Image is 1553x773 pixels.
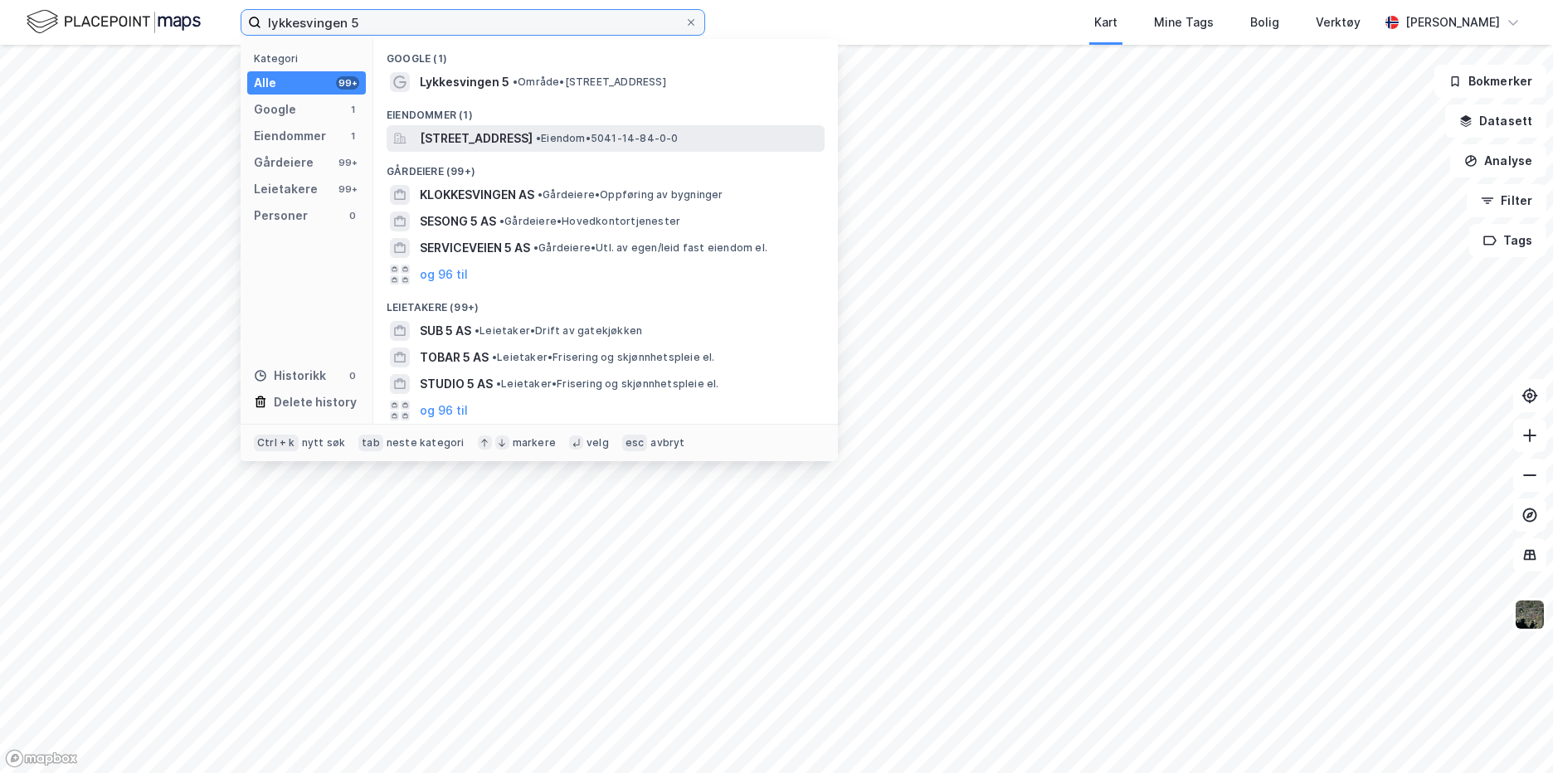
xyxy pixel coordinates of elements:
[1154,12,1214,32] div: Mine Tags
[336,182,359,196] div: 99+
[27,7,201,36] img: logo.f888ab2527a4732fd821a326f86c7f29.svg
[346,209,359,222] div: 0
[420,401,468,421] button: og 96 til
[496,377,501,390] span: •
[475,324,642,338] span: Leietaker • Drift av gatekjøkken
[254,52,366,65] div: Kategori
[254,100,296,119] div: Google
[513,75,666,89] span: Område • [STREET_ADDRESS]
[622,435,648,451] div: esc
[536,132,679,145] span: Eiendom • 5041-14-84-0-0
[373,288,838,318] div: Leietakere (99+)
[254,206,308,226] div: Personer
[336,156,359,169] div: 99+
[533,241,538,254] span: •
[274,392,357,412] div: Delete history
[492,351,715,364] span: Leietaker • Frisering og skjønnhetspleie el.
[5,749,78,768] a: Mapbox homepage
[1470,693,1553,773] div: Kontrollprogram for chat
[538,188,723,202] span: Gårdeiere • Oppføring av bygninger
[420,211,496,231] span: SESONG 5 AS
[499,215,680,228] span: Gårdeiere • Hovedkontortjenester
[538,188,543,201] span: •
[261,10,684,35] input: Søk på adresse, matrikkel, gårdeiere, leietakere eller personer
[1514,599,1546,630] img: 9k=
[513,436,556,450] div: markere
[420,348,489,367] span: TOBAR 5 AS
[1316,12,1361,32] div: Verktøy
[336,76,359,90] div: 99+
[254,73,276,93] div: Alle
[346,103,359,116] div: 1
[254,153,314,173] div: Gårdeiere
[373,95,838,125] div: Eiendommer (1)
[373,152,838,182] div: Gårdeiere (99+)
[1469,224,1546,257] button: Tags
[475,324,480,337] span: •
[1434,65,1546,98] button: Bokmerker
[1250,12,1279,32] div: Bolig
[533,241,767,255] span: Gårdeiere • Utl. av egen/leid fast eiendom el.
[387,436,465,450] div: neste kategori
[420,185,534,205] span: KLOKKESVINGEN AS
[420,321,471,341] span: SUB 5 AS
[1450,144,1546,177] button: Analyse
[536,132,541,144] span: •
[346,369,359,382] div: 0
[420,129,533,148] span: [STREET_ADDRESS]
[1094,12,1117,32] div: Kart
[254,126,326,146] div: Eiendommer
[420,265,468,284] button: og 96 til
[420,72,509,92] span: Lykkesvingen 5
[254,179,318,199] div: Leietakere
[346,129,359,143] div: 1
[420,238,530,258] span: SERVICEVEIEN 5 AS
[513,75,518,88] span: •
[1445,105,1546,138] button: Datasett
[1470,693,1553,773] iframe: Chat Widget
[254,366,326,386] div: Historikk
[650,436,684,450] div: avbryt
[1405,12,1500,32] div: [PERSON_NAME]
[496,377,719,391] span: Leietaker • Frisering og skjønnhetspleie el.
[492,351,497,363] span: •
[373,39,838,69] div: Google (1)
[499,215,504,227] span: •
[254,435,299,451] div: Ctrl + k
[587,436,609,450] div: velg
[420,374,493,394] span: STUDIO 5 AS
[302,436,346,450] div: nytt søk
[358,435,383,451] div: tab
[1467,184,1546,217] button: Filter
